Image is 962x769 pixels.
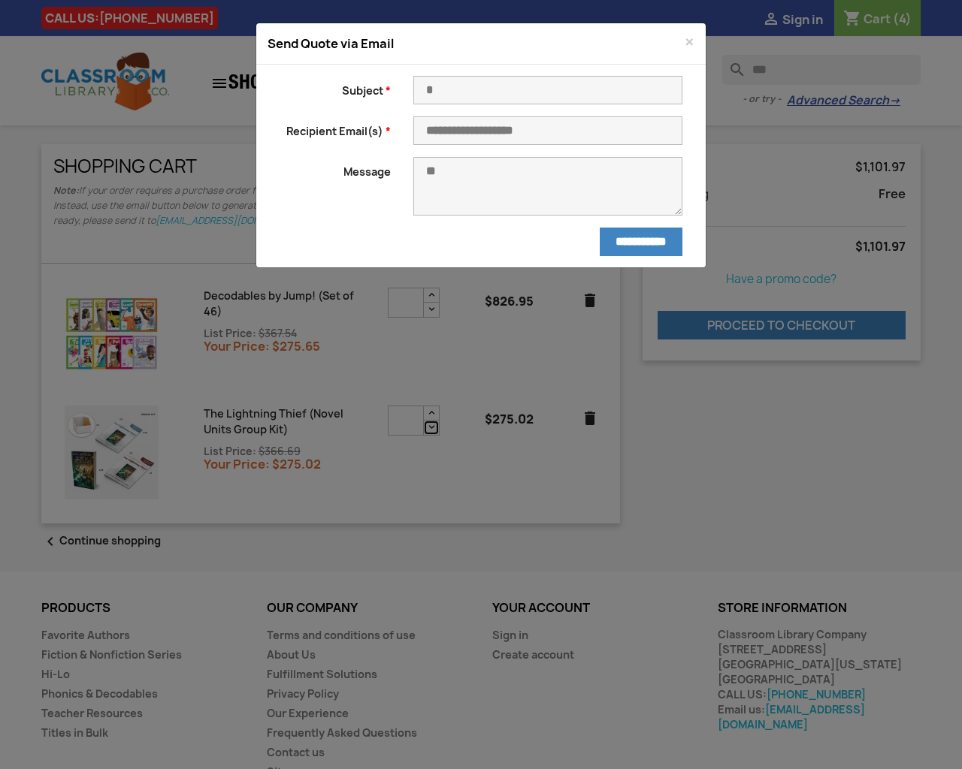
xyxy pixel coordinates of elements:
label: Subject [256,76,402,98]
span: × [685,29,694,55]
button: Close [685,33,694,51]
h5: Send Quote via Email [268,35,394,52]
label: Message [256,157,402,179]
label: Recipient Email(s) [256,116,402,139]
